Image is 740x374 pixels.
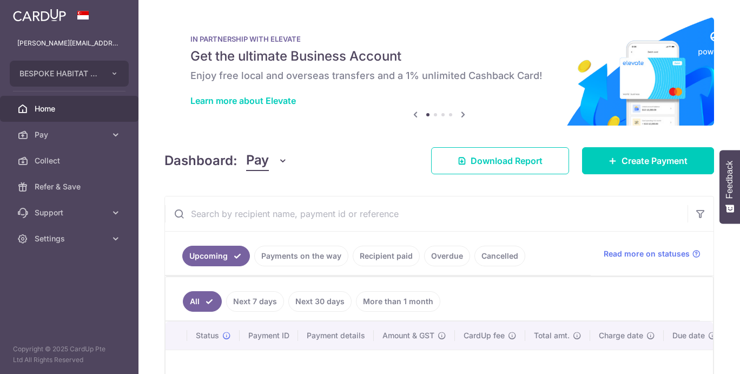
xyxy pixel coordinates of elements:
[622,154,688,167] span: Create Payment
[298,321,374,350] th: Payment details
[672,330,705,341] span: Due date
[604,248,701,259] a: Read more on statuses
[165,196,688,231] input: Search by recipient name, payment id or reference
[240,321,298,350] th: Payment ID
[431,147,569,174] a: Download Report
[246,150,288,171] button: Pay
[719,150,740,224] button: Feedback - Show survey
[353,246,420,266] a: Recipient paid
[424,246,470,266] a: Overdue
[17,38,121,49] p: [PERSON_NAME][EMAIL_ADDRESS][DOMAIN_NAME]
[35,129,106,140] span: Pay
[226,291,284,312] a: Next 7 days
[10,61,129,87] button: BESPOKE HABITAT B43LE PTE. LTD.
[13,9,66,22] img: CardUp
[164,151,237,170] h4: Dashboard:
[183,291,222,312] a: All
[471,154,543,167] span: Download Report
[19,68,100,79] span: BESPOKE HABITAT B43LE PTE. LTD.
[599,330,643,341] span: Charge date
[35,155,106,166] span: Collect
[246,150,269,171] span: Pay
[534,330,570,341] span: Total amt.
[464,330,505,341] span: CardUp fee
[288,291,352,312] a: Next 30 days
[356,291,440,312] a: More than 1 month
[196,330,219,341] span: Status
[582,147,714,174] a: Create Payment
[190,48,688,65] h5: Get the ultimate Business Account
[254,246,348,266] a: Payments on the way
[190,95,296,106] a: Learn more about Elevate
[35,103,106,114] span: Home
[182,246,250,266] a: Upcoming
[725,161,735,199] span: Feedback
[164,17,714,126] img: Renovation banner
[474,246,525,266] a: Cancelled
[190,35,688,43] p: IN PARTNERSHIP WITH ELEVATE
[604,248,690,259] span: Read more on statuses
[35,233,106,244] span: Settings
[190,69,688,82] h6: Enjoy free local and overseas transfers and a 1% unlimited Cashback Card!
[382,330,434,341] span: Amount & GST
[35,207,106,218] span: Support
[35,181,106,192] span: Refer & Save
